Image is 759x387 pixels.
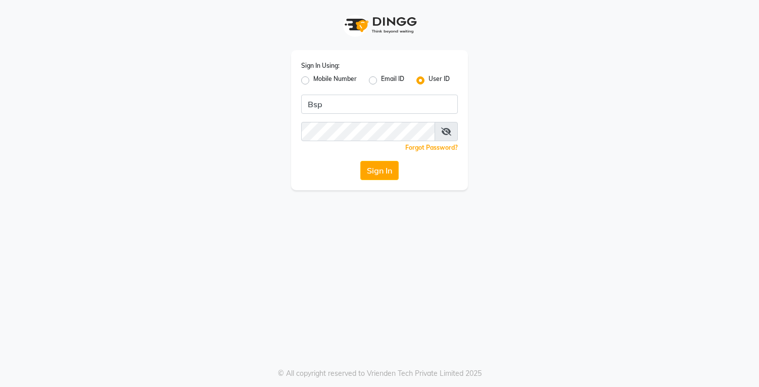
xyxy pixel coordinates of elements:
label: Mobile Number [313,74,357,87]
label: User ID [429,74,450,87]
label: Email ID [381,74,404,87]
label: Sign In Using: [301,61,340,70]
button: Sign In [360,161,399,180]
a: Forgot Password? [405,144,458,151]
input: Username [301,95,458,114]
img: logo1.svg [339,10,420,40]
input: Username [301,122,435,141]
